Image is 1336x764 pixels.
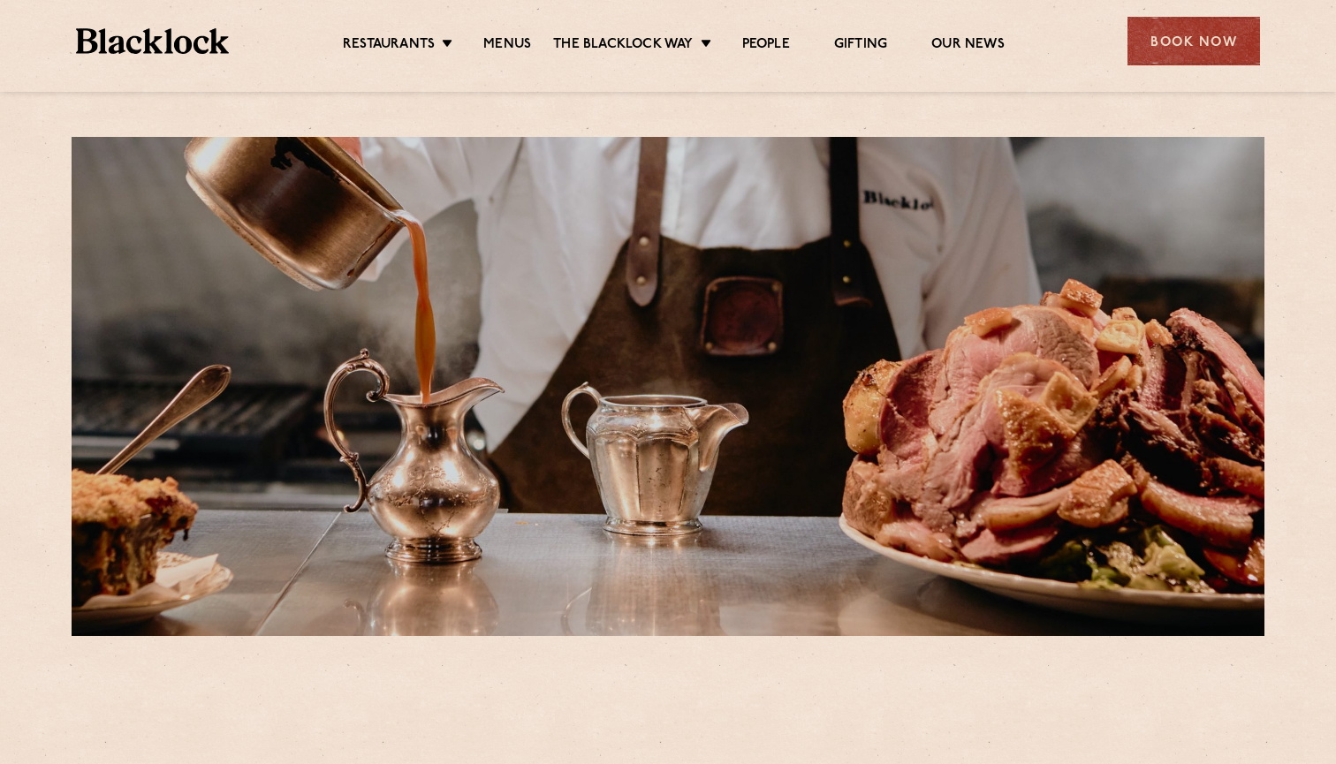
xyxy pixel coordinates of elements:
a: Menus [483,36,531,56]
a: The Blacklock Way [553,36,693,56]
a: Our News [931,36,1005,56]
img: BL_Textured_Logo-footer-cropped.svg [76,28,229,54]
a: Gifting [834,36,887,56]
a: People [742,36,790,56]
div: Book Now [1127,17,1260,65]
a: Restaurants [343,36,435,56]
